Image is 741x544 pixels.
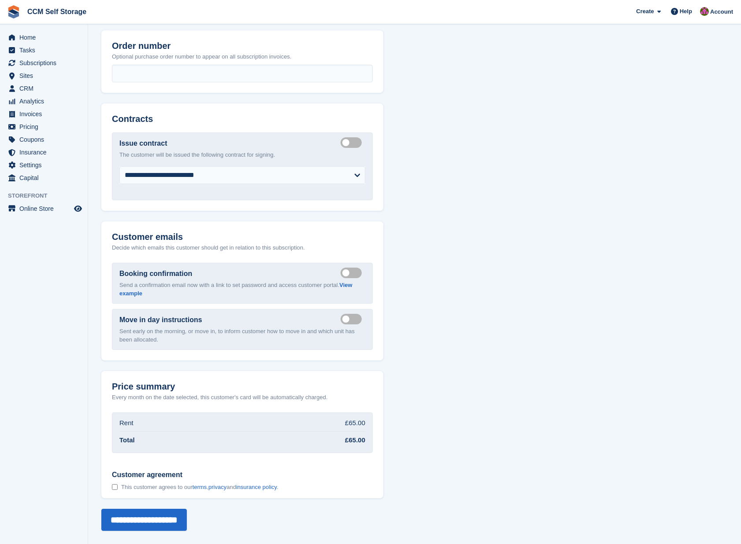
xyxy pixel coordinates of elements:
[8,191,88,200] span: Storefront
[19,31,72,44] span: Home
[19,57,72,69] span: Subscriptions
[341,272,365,273] label: Send booking confirmation email
[19,202,72,215] span: Online Store
[112,470,278,479] span: Customer agreement
[119,268,192,279] label: Booking confirmation
[208,484,226,490] a: privacy
[19,172,72,184] span: Capital
[112,382,373,392] h2: Price summary
[112,243,373,252] p: Decide which emails this customer should get in relation to this subscription.
[236,484,277,490] a: insurance policy
[193,484,207,490] a: terms
[4,31,83,44] a: menu
[680,7,692,16] span: Help
[119,151,365,159] p: The customer will be issued the following contract for signing.
[112,114,373,124] h2: Contracts
[119,315,202,325] label: Move in day instructions
[19,159,72,171] span: Settings
[4,108,83,120] a: menu
[4,70,83,82] a: menu
[4,202,83,215] a: menu
[112,232,373,242] h2: Customer emails
[345,435,365,445] div: £65.00
[121,484,278,491] span: This customer agrees to our , and .
[4,172,83,184] a: menu
[19,146,72,158] span: Insurance
[24,4,90,19] a: CCM Self Storage
[341,142,365,143] label: Create integrated contract
[4,57,83,69] a: menu
[119,138,167,149] label: Issue contract
[19,133,72,146] span: Coupons
[4,159,83,171] a: menu
[119,282,352,297] a: View example
[112,52,373,61] p: Optional purchase order number to appear on all subscription invoices.
[19,95,72,107] span: Analytics
[4,133,83,146] a: menu
[112,41,373,51] h2: Order number
[341,318,365,320] label: Send move in day email
[19,44,72,56] span: Tasks
[119,418,133,428] div: Rent
[19,108,72,120] span: Invoices
[112,393,328,402] p: Every month on the date selected, this customer's card will be automatically charged.
[19,70,72,82] span: Sites
[4,82,83,95] a: menu
[4,95,83,107] a: menu
[4,44,83,56] a: menu
[636,7,654,16] span: Create
[112,484,118,490] input: Customer agreement This customer agrees to ourterms,privacyandinsurance policy.
[119,435,135,445] div: Total
[119,281,365,298] p: Send a confirmation email now with a link to set password and access customer portal.
[7,5,20,18] img: stora-icon-8386f47178a22dfd0bd8f6a31ec36ba5ce8667c1dd55bd0f319d3a0aa187defe.svg
[345,418,365,428] div: £65.00
[4,121,83,133] a: menu
[4,146,83,158] a: menu
[710,7,733,16] span: Account
[19,82,72,95] span: CRM
[119,327,365,344] p: Sent early on the morning, or move in, to inform customer how to move in and which unit has been ...
[700,7,709,16] img: Tracy St Clair
[19,121,72,133] span: Pricing
[73,203,83,214] a: Preview store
